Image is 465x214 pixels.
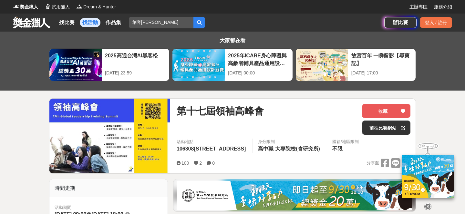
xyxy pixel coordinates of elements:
[45,3,51,10] img: Logo
[228,52,289,66] div: 2025年ICARE身心障礙與高齡者輔具產品通用設計競賽
[409,4,428,10] a: 主辦專區
[105,70,166,76] div: [DATE] 23:59
[177,146,246,151] span: 106308[STREET_ADDRESS]
[384,17,417,28] a: 辦比賽
[57,18,77,27] a: 找比賽
[258,146,274,151] span: 高中職
[80,18,100,27] a: 找活動
[105,52,166,66] div: 2025高通台灣AI黑客松
[76,4,116,10] a: LogoDream & Hunter
[76,3,83,10] img: Logo
[52,4,70,10] span: 試用獵人
[55,204,162,211] span: 活動期間
[177,104,264,118] span: 第十七屆領袖高峰會
[402,155,454,198] img: ff197300-f8ee-455f-a0ae-06a3645bc375.jpg
[13,4,38,10] a: Logo獎金獵人
[172,48,293,81] a: 2025年ICARE身心障礙與高齡者輔具產品通用設計競賽[DATE] 00:00
[13,3,19,10] img: Logo
[129,17,193,28] input: 這樣Sale也可以： 安聯人壽創意銷售法募集
[83,4,116,10] span: Dream & Hunter
[49,48,170,81] a: 2025高通台灣AI黑客松[DATE] 23:59
[45,4,70,10] a: Logo試用獵人
[49,179,168,197] div: 時間走期
[20,4,38,10] span: 獎金獵人
[362,104,410,118] button: 收藏
[275,146,320,151] span: 大專院校(含研究所)
[332,146,343,151] span: 不限
[351,70,412,76] div: [DATE] 17:00
[212,160,215,166] span: 0
[434,4,452,10] a: 服務介紹
[420,17,452,28] div: 登入 / 註冊
[218,38,247,43] span: 大家都在看
[367,158,379,168] span: 分享至
[295,48,416,81] a: 故宮百年 一瞬留影【尋寶記】[DATE] 17:00
[177,181,412,210] img: b0ef2173-5a9d-47ad-b0e3-de335e335c0a.jpg
[351,52,412,66] div: 故宮百年 一瞬留影【尋寶記】
[332,139,359,145] div: 國籍/地區限制
[199,160,202,166] span: 2
[228,70,289,76] div: [DATE] 00:00
[258,139,322,145] div: 身分限制
[181,160,189,166] span: 100
[362,121,410,135] a: 前往比賽網站
[177,139,247,145] span: 活動地點
[49,99,170,173] img: Cover Image
[103,18,124,27] a: 作品集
